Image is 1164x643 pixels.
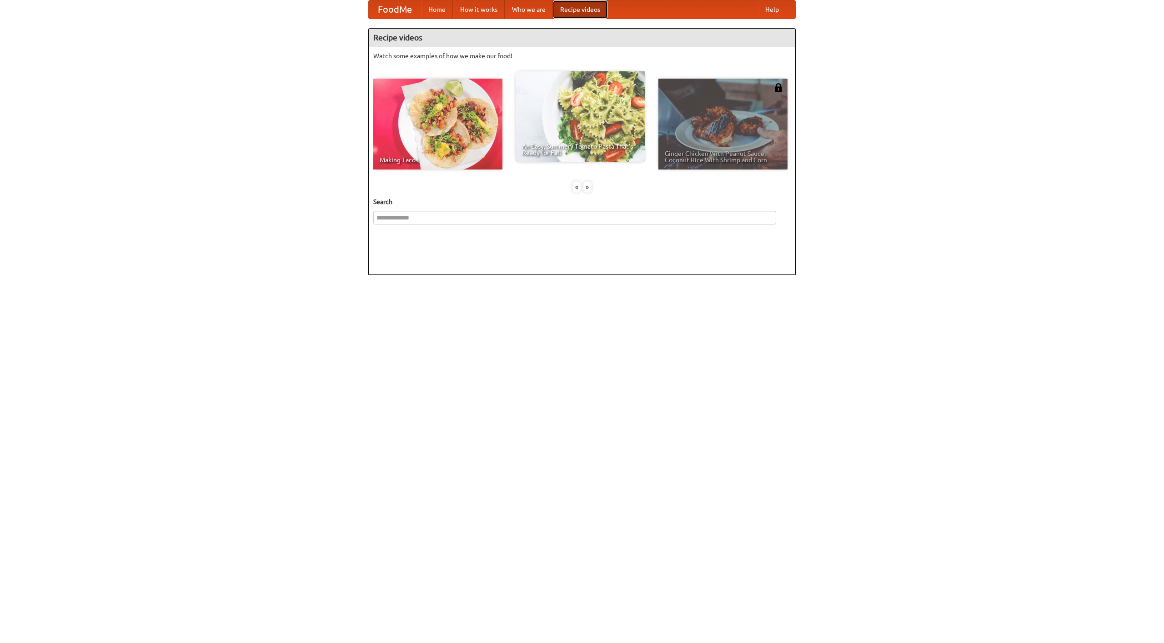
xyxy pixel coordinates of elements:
a: Home [421,0,453,19]
div: » [583,181,592,193]
h4: Recipe videos [369,29,795,47]
span: Making Tacos [380,157,496,163]
a: FoodMe [369,0,421,19]
a: Recipe videos [553,0,607,19]
h5: Search [373,197,791,206]
div: « [572,181,581,193]
a: Help [758,0,786,19]
a: How it works [453,0,505,19]
a: An Easy, Summery Tomato Pasta That's Ready for Fall [516,71,645,162]
span: An Easy, Summery Tomato Pasta That's Ready for Fall [522,143,638,156]
p: Watch some examples of how we make our food! [373,51,791,60]
img: 483408.png [774,83,783,92]
a: Who we are [505,0,553,19]
a: Making Tacos [373,79,502,169]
